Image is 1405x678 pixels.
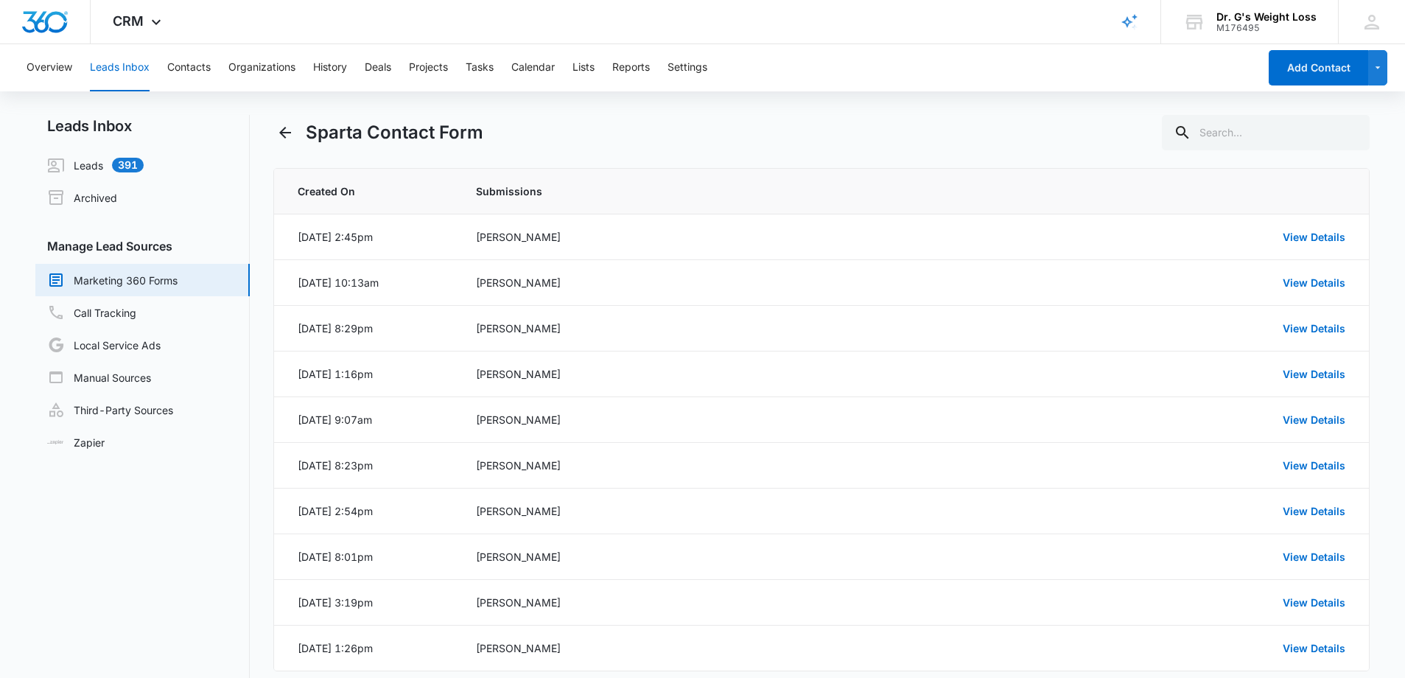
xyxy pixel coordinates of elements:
[476,275,929,290] div: [PERSON_NAME]
[298,503,373,519] div: [DATE] 2:54pm
[167,44,211,91] button: Contacts
[113,13,144,29] span: CRM
[47,401,173,419] a: Third-Party Sources
[47,271,178,289] a: Marketing 360 Forms
[1283,322,1345,335] a: View Details
[409,44,448,91] button: Projects
[27,44,72,91] button: Overview
[572,44,595,91] button: Lists
[476,184,929,199] span: Submissions
[612,44,650,91] button: Reports
[668,44,707,91] button: Settings
[476,640,929,656] div: [PERSON_NAME]
[365,44,391,91] button: Deals
[1283,596,1345,609] a: View Details
[1269,50,1368,85] button: Add Contact
[1283,505,1345,517] a: View Details
[1283,276,1345,289] a: View Details
[476,503,929,519] div: [PERSON_NAME]
[476,412,929,427] div: [PERSON_NAME]
[476,229,929,245] div: [PERSON_NAME]
[298,366,373,382] div: [DATE] 1:16pm
[313,44,347,91] button: History
[306,119,483,146] h1: Sparta Contact Form
[1216,11,1317,23] div: account name
[466,44,494,91] button: Tasks
[273,121,297,144] button: Back
[47,435,105,450] a: Zapier
[298,229,373,245] div: [DATE] 2:45pm
[298,458,373,473] div: [DATE] 8:23pm
[476,458,929,473] div: [PERSON_NAME]
[476,549,929,565] div: [PERSON_NAME]
[511,44,555,91] button: Calendar
[1283,413,1345,426] a: View Details
[1162,115,1370,150] input: Search...
[1216,23,1317,33] div: account id
[1283,368,1345,380] a: View Details
[476,595,929,610] div: [PERSON_NAME]
[476,366,929,382] div: [PERSON_NAME]
[476,321,929,336] div: [PERSON_NAME]
[35,115,250,137] h2: Leads Inbox
[298,412,372,427] div: [DATE] 9:07am
[298,640,373,656] div: [DATE] 1:26pm
[1283,459,1345,472] a: View Details
[228,44,295,91] button: Organizations
[47,189,117,206] a: Archived
[298,595,373,610] div: [DATE] 3:19pm
[35,237,250,255] h3: Manage Lead Sources
[1283,231,1345,243] a: View Details
[47,304,136,321] a: Call Tracking
[298,275,379,290] div: [DATE] 10:13am
[90,44,150,91] button: Leads Inbox
[1283,642,1345,654] a: View Details
[298,321,373,336] div: [DATE] 8:29pm
[47,368,151,386] a: Manual Sources
[47,156,144,174] a: Leads391
[1283,551,1345,563] a: View Details
[47,336,161,354] a: Local Service Ads
[298,549,373,565] div: [DATE] 8:01pm
[298,184,441,199] span: Created On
